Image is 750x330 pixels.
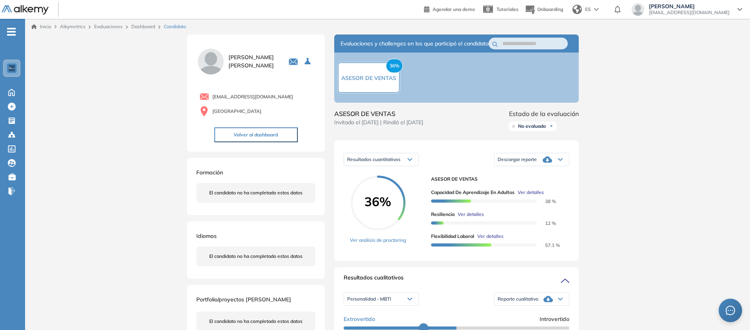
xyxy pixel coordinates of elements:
button: Seleccione la evaluación activa [301,54,315,69]
span: Introvertido [540,315,569,323]
span: El candidato no ha completado estos datos [209,189,303,196]
i: - [7,31,16,33]
span: Extrovertido [344,315,375,323]
span: Resultados cuantitativos [347,156,400,162]
span: Descargar reporte [498,156,537,163]
a: Inicio [31,23,51,30]
span: Portfolio/proyectos [PERSON_NAME] [196,296,291,303]
span: [EMAIL_ADDRESS][DOMAIN_NAME] [649,9,730,16]
span: Agendar una demo [433,6,475,12]
img: Logo [2,5,49,15]
button: Ver detalles [514,189,544,196]
span: Idiomas [196,232,217,239]
span: Capacidad de Aprendizaje en Adultos [431,189,514,196]
span: message [726,306,735,315]
span: Ver detalles [518,189,544,196]
span: El candidato no ha completado estos datos [209,253,303,260]
span: Onboarding [537,6,563,12]
span: Alkymetrics [60,24,85,29]
span: ASESOR DE VENTAS [341,74,396,82]
img: PROFILE_MENU_LOGO_USER [196,47,225,76]
span: [PERSON_NAME] [649,3,730,9]
span: 36% [386,59,403,73]
span: ES [585,6,591,13]
img: world [572,5,582,14]
span: Invitado el [DATE] | Rindió el [DATE] [334,118,423,127]
a: Ver análisis de proctoring [350,237,406,244]
a: Dashboard [131,24,155,29]
span: El candidato no ha completado estos datos [209,318,303,325]
span: 12 % [536,220,556,226]
button: Volver al dashboard [214,127,298,142]
a: Evaluaciones [94,24,123,29]
button: Onboarding [525,1,563,18]
span: Estado de la evaluación [509,109,579,118]
span: [GEOGRAPHIC_DATA] [212,108,261,115]
img: arrow [594,8,599,11]
span: Candidato [164,23,186,30]
span: 38 % [536,198,556,204]
span: [PERSON_NAME] [PERSON_NAME] [228,53,279,70]
img: Ícono de flecha [549,124,554,129]
span: ASESOR DE VENTAS [334,109,423,118]
span: Resiliencia [431,211,455,218]
span: [EMAIL_ADDRESS][DOMAIN_NAME] [212,93,293,100]
span: Ver detalles [477,233,504,240]
span: No evaluado [518,123,546,129]
button: Ver detalles [474,233,504,240]
span: ASESOR DE VENTAS [431,176,563,183]
span: Formación [196,169,223,176]
span: Flexibilidad Laboral [431,233,474,240]
img: https://assets.alkemy.org/workspaces/1802/d452bae4-97f6-47ab-b3bf-1c40240bc960.jpg [9,65,15,71]
span: Evaluaciones y challenges en los que participó el candidato [341,40,489,48]
span: 36% [351,195,406,208]
button: Ver detalles [455,211,484,218]
a: Agendar una demo [424,4,475,13]
span: Resultados cualitativos [344,274,404,286]
span: Tutoriales [496,6,518,12]
span: Ver detalles [458,211,484,218]
span: Reporte cualitativo [498,296,538,302]
span: 57.1 % [536,242,560,248]
span: Personalidad - MBTI [347,296,391,302]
